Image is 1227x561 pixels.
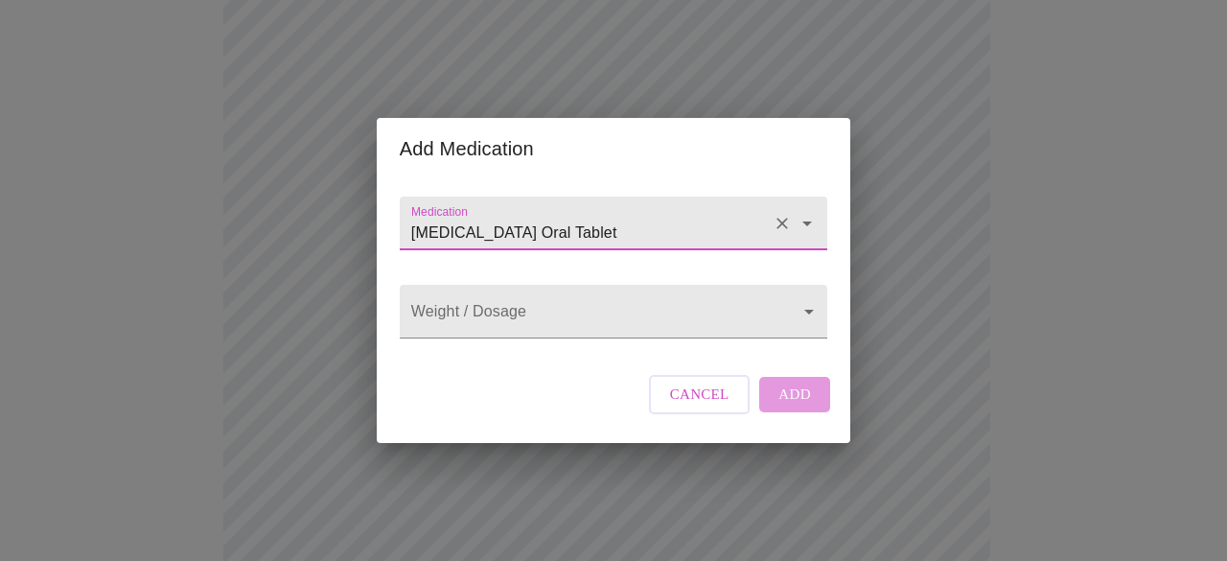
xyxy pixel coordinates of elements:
h2: Add Medication [400,133,827,164]
button: Clear [769,210,796,237]
button: Open [794,210,821,237]
span: Cancel [670,382,729,407]
button: Cancel [649,375,751,413]
div: ​ [400,285,827,339]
